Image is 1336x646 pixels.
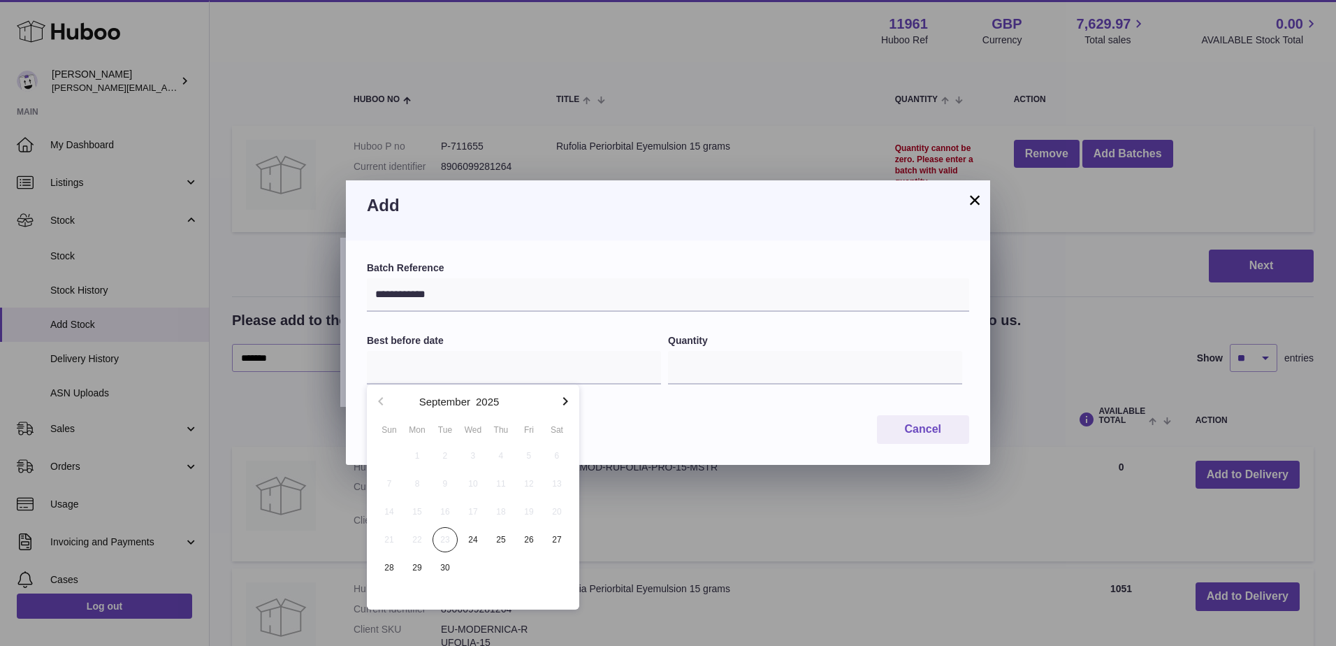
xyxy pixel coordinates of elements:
button: Cancel [877,415,969,444]
span: 18 [488,499,514,524]
div: Sat [543,424,571,436]
span: 17 [460,499,486,524]
button: 20 [543,498,571,526]
span: 10 [460,471,486,496]
button: September [419,396,470,407]
button: 15 [403,498,431,526]
label: Batch Reference [367,261,969,275]
button: 18 [487,498,515,526]
button: 12 [515,470,543,498]
span: 9 [433,471,458,496]
button: 5 [515,442,543,470]
span: 23 [433,527,458,552]
div: Thu [487,424,515,436]
button: 1 [403,442,431,470]
button: 9 [431,470,459,498]
span: 3 [460,443,486,468]
span: 11 [488,471,514,496]
button: 3 [459,442,487,470]
button: 21 [375,526,403,554]
span: 25 [488,527,514,552]
span: 1 [405,443,430,468]
button: 27 [543,526,571,554]
span: 12 [516,471,542,496]
button: 28 [375,554,403,582]
h3: Add [367,194,969,217]
div: Fri [515,424,543,436]
button: 29 [403,554,431,582]
span: 8 [405,471,430,496]
span: 14 [377,499,402,524]
button: 23 [431,526,459,554]
span: 29 [405,555,430,580]
span: 26 [516,527,542,552]
span: 2 [433,443,458,468]
span: 24 [460,527,486,552]
label: Best before date [367,334,661,347]
button: 4 [487,442,515,470]
span: 6 [544,443,569,468]
button: 22 [403,526,431,554]
button: × [966,192,983,208]
div: Mon [403,424,431,436]
button: 7 [375,470,403,498]
button: 11 [487,470,515,498]
button: 13 [543,470,571,498]
div: Tue [431,424,459,436]
button: 24 [459,526,487,554]
button: 19 [515,498,543,526]
span: 16 [433,499,458,524]
span: 21 [377,527,402,552]
span: 5 [516,443,542,468]
button: 10 [459,470,487,498]
button: 2025 [476,396,499,407]
label: Quantity [668,334,962,347]
button: 26 [515,526,543,554]
span: 20 [544,499,569,524]
button: 8 [403,470,431,498]
button: 6 [543,442,571,470]
button: 30 [431,554,459,582]
span: 30 [433,555,458,580]
span: 27 [544,527,569,552]
span: 28 [377,555,402,580]
div: Sun [375,424,403,436]
button: 25 [487,526,515,554]
span: 7 [377,471,402,496]
span: 13 [544,471,569,496]
span: 15 [405,499,430,524]
button: 14 [375,498,403,526]
button: 16 [431,498,459,526]
span: 4 [488,443,514,468]
span: 19 [516,499,542,524]
div: Wed [459,424,487,436]
span: 22 [405,527,430,552]
button: 2 [431,442,459,470]
button: 17 [459,498,487,526]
